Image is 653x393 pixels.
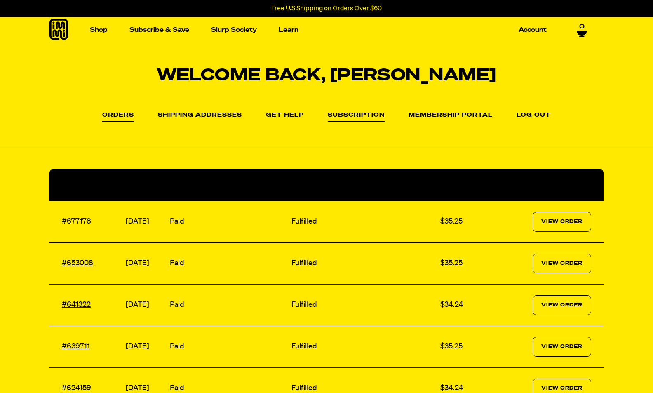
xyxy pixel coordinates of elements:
[62,301,91,308] a: #641322
[438,242,486,284] td: $35.25
[289,169,438,201] th: Fulfillment Status
[168,284,289,326] td: Paid
[124,242,168,284] td: [DATE]
[62,259,93,267] a: #653008
[289,242,438,284] td: Fulfilled
[168,242,289,284] td: Paid
[126,24,193,36] a: Subscribe & Save
[438,326,486,367] td: $35.25
[579,23,585,30] span: 0
[124,284,168,326] td: [DATE]
[49,169,124,201] th: Order
[62,343,90,350] a: #639711
[62,384,91,392] a: #624159
[208,24,260,36] a: Slurp Society
[168,326,289,367] td: Paid
[102,112,134,122] a: Orders
[124,169,168,201] th: Date
[289,201,438,243] td: Fulfilled
[266,112,304,119] a: Get Help
[517,112,551,119] a: Log out
[533,295,591,315] a: View Order
[533,337,591,357] a: View Order
[158,112,242,119] a: Shipping Addresses
[328,112,385,122] a: Subscription
[577,23,587,37] a: 0
[271,5,382,12] p: Free U.S Shipping on Orders Over $60
[438,284,486,326] td: $34.24
[289,326,438,367] td: Fulfilled
[87,24,111,36] a: Shop
[275,24,302,36] a: Learn
[168,169,289,201] th: Payment Status
[438,201,486,243] td: $35.25
[87,15,550,45] nav: Main navigation
[438,169,486,201] th: Total
[533,254,591,273] a: View Order
[62,218,91,225] a: #677178
[515,24,550,36] a: Account
[409,112,493,119] a: Membership Portal
[124,326,168,367] td: [DATE]
[289,284,438,326] td: Fulfilled
[168,201,289,243] td: Paid
[124,201,168,243] td: [DATE]
[533,212,591,232] a: View Order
